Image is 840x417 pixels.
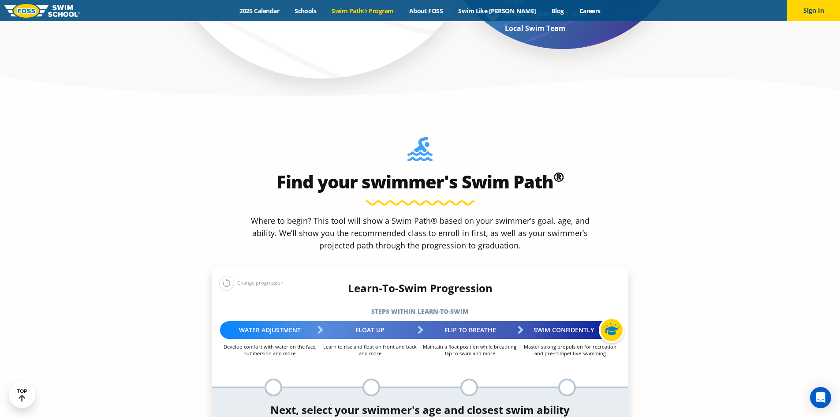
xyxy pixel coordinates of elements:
img: Foss-Location-Swimming-Pool-Person.svg [407,137,433,167]
div: Swim Confidently [520,321,620,339]
p: Maintain a float position while breathing, flip to swim and more [420,343,520,357]
p: Master strong propulsion for recreation and pre-competitive swimming [520,343,620,357]
sup: ® [553,168,564,186]
p: Develop comfort with water on the face, submersion and more [220,343,320,357]
h4: Learn-To-Swim Progression [212,282,628,294]
a: About FOSS [401,7,451,15]
a: Careers [571,7,608,15]
a: Schools [287,7,324,15]
strong: Local Swim Team [505,23,566,33]
a: Blog [544,7,571,15]
div: Float Up [320,321,420,339]
h4: Next, select your swimmer's age and closest swim ability [212,404,628,416]
p: Where to begin? This tool will show a Swim Path® based on your swimmer’s goal, age, and ability. ... [247,214,593,252]
a: 2025 Calendar [232,7,287,15]
div: Change progression [219,275,284,291]
div: Open Intercom Messenger [810,387,831,408]
a: Swim Path® Program [324,7,401,15]
div: Water Adjustment [220,321,320,339]
div: TOP [17,388,27,402]
h5: Steps within Learn-to-Swim [212,305,628,318]
h2: Find your swimmer's Swim Path [212,171,628,192]
div: Flip to Breathe [420,321,520,339]
p: Learn to rise and float on front and back and more [320,343,420,357]
a: Swim Like [PERSON_NAME] [451,7,544,15]
img: FOSS Swim School Logo [4,4,80,18]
